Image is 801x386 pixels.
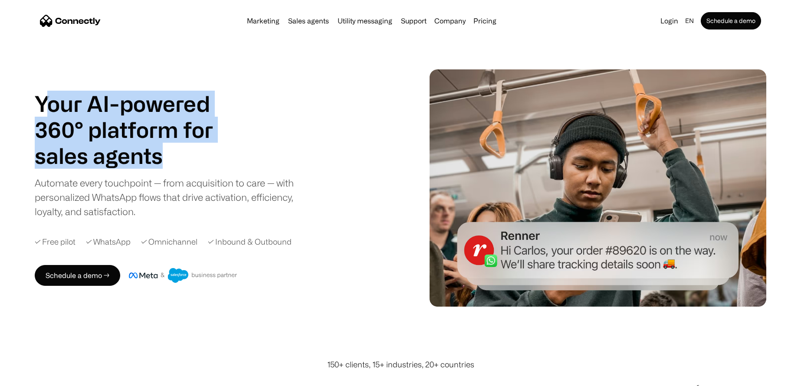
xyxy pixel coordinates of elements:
[327,359,474,370] div: 150+ clients, 15+ industries, 20+ countries
[35,176,308,219] div: Automate every touchpoint — from acquisition to care — with personalized WhatsApp flows that driv...
[35,91,234,143] h1: Your AI-powered 360° platform for
[35,143,234,169] div: 1 of 4
[685,15,694,27] div: en
[432,15,468,27] div: Company
[285,17,332,24] a: Sales agents
[35,265,120,286] a: Schedule a demo →
[17,371,52,383] ul: Language list
[35,143,234,169] div: carousel
[397,17,430,24] a: Support
[141,236,197,248] div: ✓ Omnichannel
[334,17,396,24] a: Utility messaging
[434,15,466,27] div: Company
[682,15,699,27] div: en
[40,14,101,27] a: home
[243,17,283,24] a: Marketing
[470,17,500,24] a: Pricing
[657,15,682,27] a: Login
[86,236,131,248] div: ✓ WhatsApp
[9,370,52,383] aside: Language selected: English
[35,236,76,248] div: ✓ Free pilot
[701,12,761,29] a: Schedule a demo
[208,236,292,248] div: ✓ Inbound & Outbound
[35,143,234,169] h1: sales agents
[129,268,237,283] img: Meta and Salesforce business partner badge.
